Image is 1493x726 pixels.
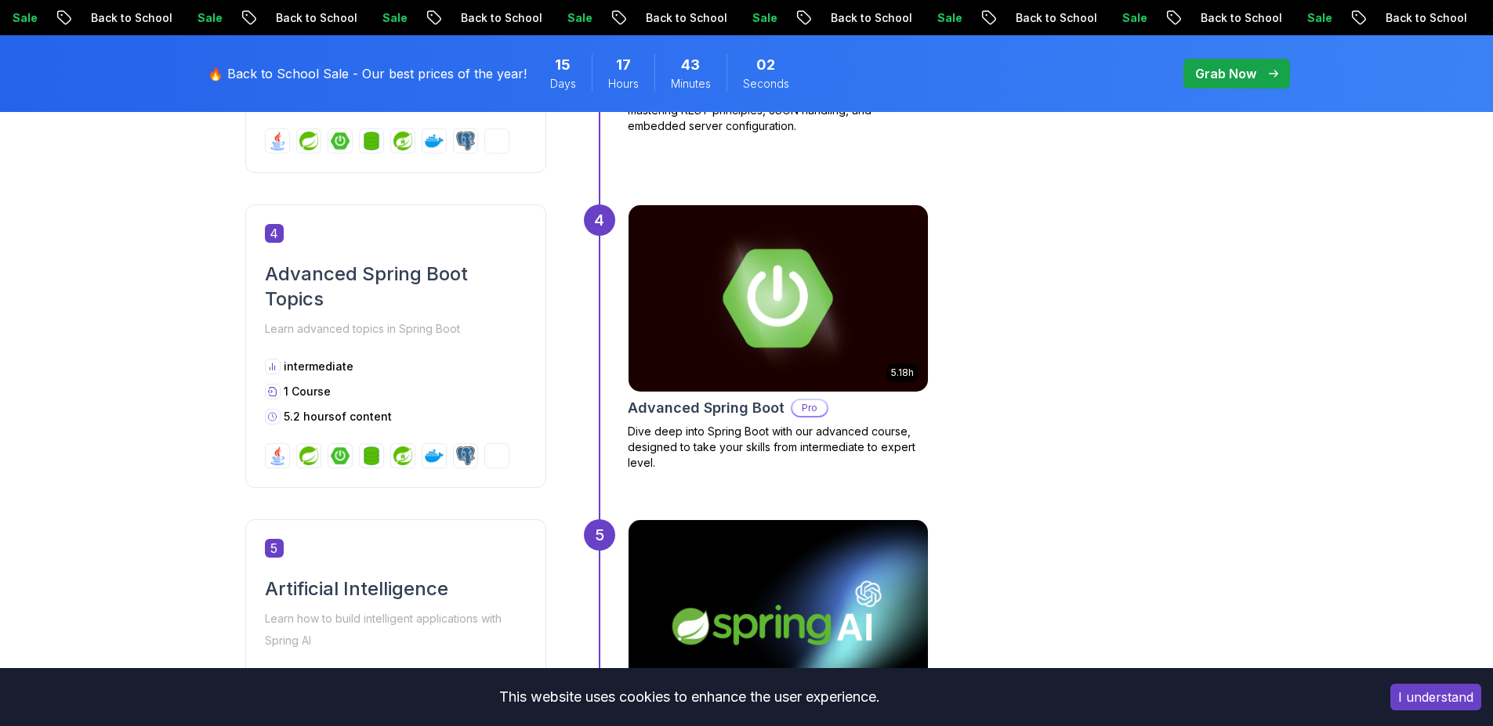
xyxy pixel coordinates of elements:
[78,10,185,26] p: Back to School
[268,446,287,465] img: java logo
[284,409,392,424] p: 5.2 hours of content
[671,76,711,92] span: Minutes
[550,76,576,92] span: Days
[1110,10,1160,26] p: Sale
[265,262,527,312] h2: Advanced Spring Boot Topics
[456,132,475,150] img: postgres logo
[555,10,605,26] p: Sale
[616,54,631,76] span: 17 Hours
[628,424,929,471] p: Dive deep into Spring Boot with our advanced course, designed to take your skills from intermedia...
[681,54,700,76] span: 43 Minutes
[487,446,506,465] img: h2 logo
[608,76,639,92] span: Hours
[448,10,555,26] p: Back to School
[629,205,928,392] img: Advanced Spring Boot card
[208,64,527,83] p: 🔥 Back to School Sale - Our best prices of the year!
[265,224,284,243] span: 4
[584,519,615,551] div: 5
[1390,684,1481,710] button: Accept cookies
[891,367,914,379] p: 5.18h
[743,76,789,92] span: Seconds
[584,204,615,236] div: 4
[299,446,318,465] img: spring logo
[425,446,444,465] img: docker logo
[284,385,331,398] span: 1 Course
[1195,64,1256,83] p: Grab Now
[185,10,235,26] p: Sale
[633,10,740,26] p: Back to School
[425,132,444,150] img: docker logo
[818,10,925,26] p: Back to School
[628,204,929,471] a: Advanced Spring Boot card5.18hAdvanced Spring BootProDive deep into Spring Boot with our advanced...
[487,132,506,150] img: h2 logo
[393,446,412,465] img: spring-security logo
[265,608,527,652] p: Learn how to build intelligent applications with Spring AI
[1003,10,1110,26] p: Back to School
[393,132,412,150] img: spring-security logo
[331,132,350,150] img: spring-boot logo
[1373,10,1480,26] p: Back to School
[12,680,1367,714] div: This website uses cookies to enhance the user experience.
[263,10,370,26] p: Back to School
[370,10,420,26] p: Sale
[265,539,284,558] span: 5
[555,54,571,76] span: 15 Days
[1188,10,1295,26] p: Back to School
[792,400,827,416] p: Pro
[268,132,287,150] img: java logo
[925,10,975,26] p: Sale
[1295,10,1345,26] p: Sale
[456,446,475,465] img: postgres logo
[629,520,928,706] img: Spring AI card
[265,318,527,340] p: Learn advanced topics in Spring Boot
[362,132,381,150] img: spring-data-jpa logo
[362,446,381,465] img: spring-data-jpa logo
[756,54,775,76] span: 2 Seconds
[628,397,785,419] h2: Advanced Spring Boot
[284,359,353,374] p: intermediate
[265,576,527,601] h2: Artificial Intelligence
[331,446,350,465] img: spring-boot logo
[740,10,790,26] p: Sale
[299,132,318,150] img: spring logo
